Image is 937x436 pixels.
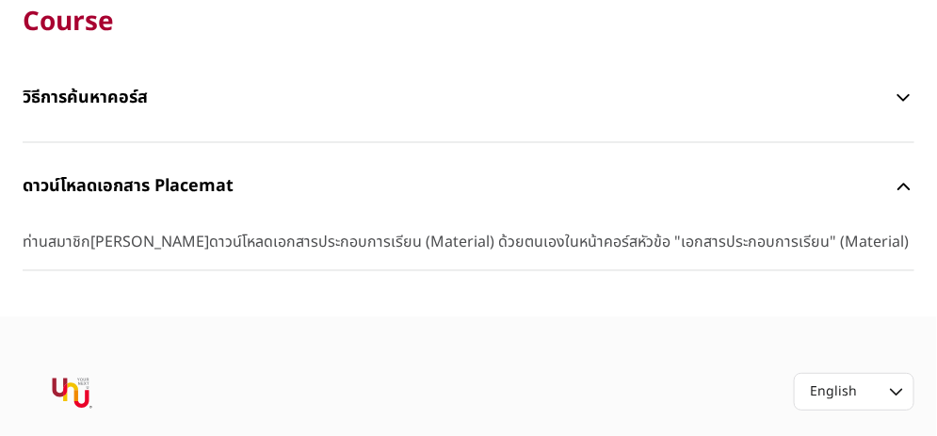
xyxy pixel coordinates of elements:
[23,6,914,40] p: Course
[23,70,893,126] p: วิธีการค้นหาคอร์ส
[23,230,914,254] span: ท่านสมาชิก[PERSON_NAME]ดาวน์โหลดเอกสารประกอบการเรียน (Material) ด้วยตนเองในหน้าคอร์สหัวข้อ "เอกสา...
[23,373,121,416] img: YourNextU Logo
[23,158,893,215] p: ดาวน์โหลดเอกสาร Placemat
[23,158,914,215] button: ดาวน์โหลดเอกสาร Placemat
[23,70,914,126] button: วิธีการค้นหาคอร์ส
[810,382,864,401] div: English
